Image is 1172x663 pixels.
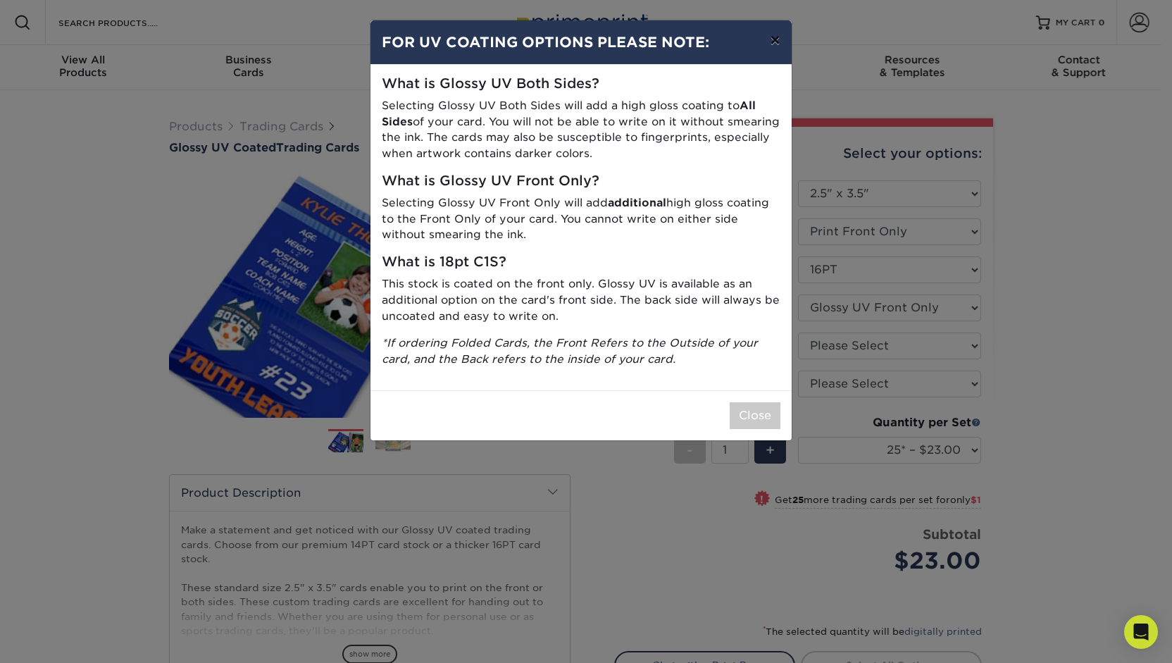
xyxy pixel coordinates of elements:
[382,99,756,128] strong: All Sides
[759,20,791,60] button: ×
[382,173,780,190] h5: What is Glossy UV Front Only?
[382,76,780,92] h5: What is Glossy UV Both Sides?
[382,195,780,243] p: Selecting Glossy UV Front Only will add high gloss coating to the Front Only of your card. You ca...
[382,336,758,366] i: *If ordering Folded Cards, the Front Refers to the Outside of your card, and the Back refers to t...
[382,276,780,324] p: This stock is coated on the front only. Glossy UV is available as an additional option on the car...
[382,98,780,162] p: Selecting Glossy UV Both Sides will add a high gloss coating to of your card. You will not be abl...
[608,196,666,209] strong: additional
[730,402,780,429] button: Close
[382,32,780,53] h4: FOR UV COATING OPTIONS PLEASE NOTE:
[382,254,780,271] h5: What is 18pt C1S?
[1124,615,1158,649] div: Open Intercom Messenger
